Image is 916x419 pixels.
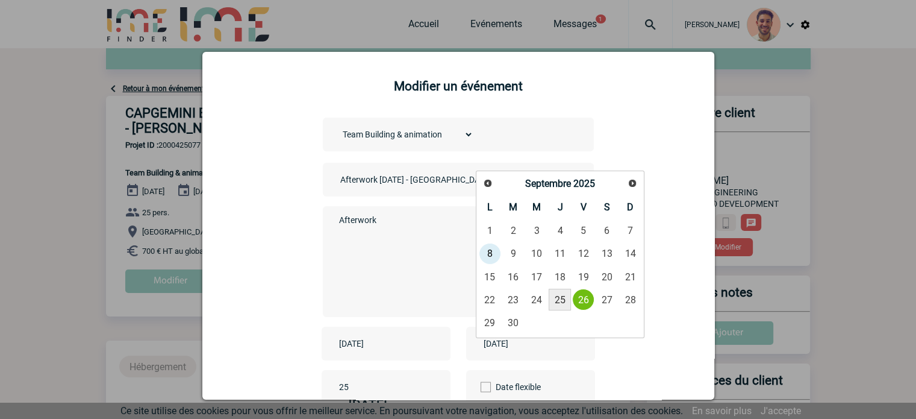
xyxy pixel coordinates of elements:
[526,289,548,310] a: 24
[572,220,594,242] a: 5
[619,220,641,242] a: 7
[532,201,541,213] span: Mercredi
[623,174,641,192] a: Suivant
[525,178,571,189] span: Septembre
[487,201,493,213] span: Lundi
[596,289,618,310] a: 27
[573,178,595,189] span: 2025
[217,79,699,93] h2: Modifier un événement
[481,336,564,351] input: Date de fin
[502,289,525,310] a: 23
[557,201,562,213] span: Jeudi
[502,312,525,333] a: 30
[628,178,637,188] span: Suivant
[337,172,506,187] input: Nom de l'événement
[509,201,517,213] span: Mardi
[479,289,501,310] a: 22
[549,266,571,288] a: 18
[336,379,449,395] input: Nombre de participants
[479,220,501,242] a: 1
[336,336,419,351] input: Date de début
[596,266,618,288] a: 20
[502,243,525,265] a: 9
[526,220,548,242] a: 3
[581,201,587,213] span: Vendredi
[619,289,641,310] a: 28
[619,243,641,265] a: 14
[526,266,548,288] a: 17
[481,370,522,404] label: Date flexible
[479,312,501,333] a: 29
[549,289,571,310] a: 25
[479,243,501,265] a: 8
[502,266,525,288] a: 16
[549,243,571,265] a: 11
[596,243,618,265] a: 13
[502,220,525,242] a: 2
[604,201,610,213] span: Samedi
[596,220,618,242] a: 6
[572,289,594,310] a: 26
[336,212,574,309] textarea: Afterwork
[479,174,497,192] a: Précédent
[526,243,548,265] a: 10
[549,220,571,242] a: 4
[483,178,493,188] span: Précédent
[572,243,594,265] a: 12
[479,266,501,288] a: 15
[572,266,594,288] a: 19
[619,266,641,288] a: 21
[627,201,634,213] span: Dimanche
